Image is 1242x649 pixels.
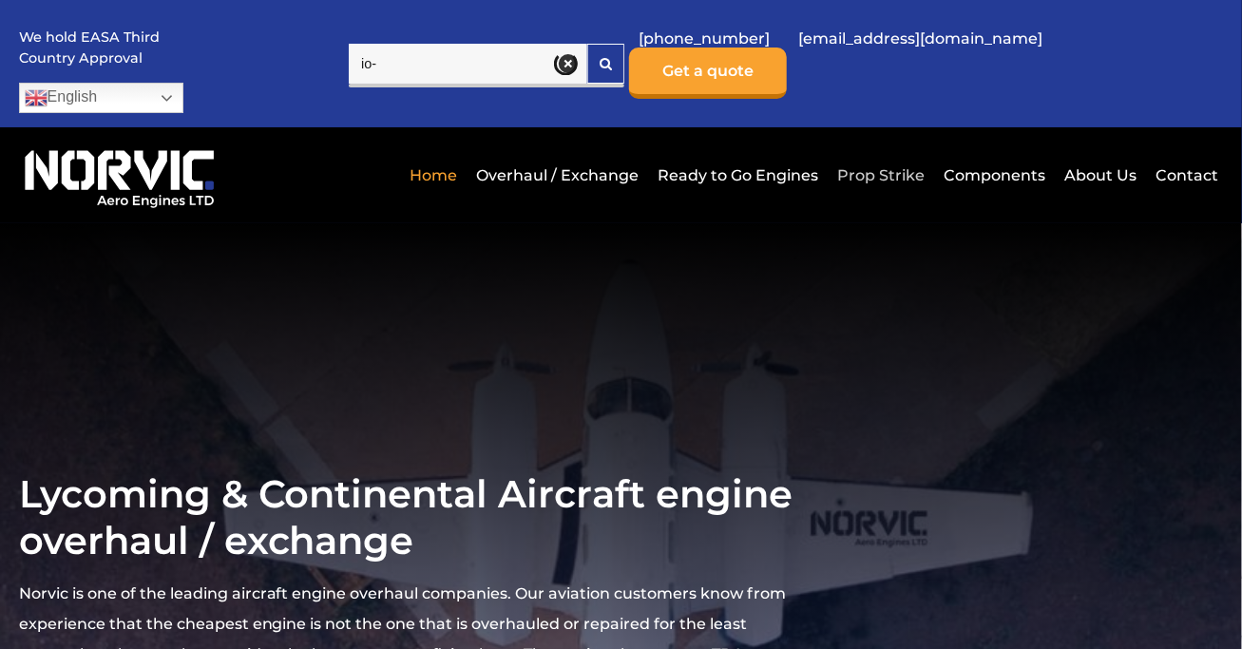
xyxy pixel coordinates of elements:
a: Home [405,152,462,199]
input: Search by engine model… [349,44,587,84]
a: [EMAIL_ADDRESS][DOMAIN_NAME] [789,15,1052,62]
a: About Us [1060,152,1141,199]
img: Norvic Aero Engines logo [19,142,220,209]
a: Overhaul / Exchange [471,152,643,199]
p: We hold EASA Third Country Approval [19,28,162,68]
a: Get a quote [629,48,787,99]
a: Contact [1151,152,1218,199]
a: Prop Strike [832,152,929,199]
img: en [25,86,48,109]
h1: Lycoming & Continental Aircraft engine overhaul / exchange [19,470,802,563]
a: English [19,83,183,113]
a: [PHONE_NUMBER] [629,15,779,62]
a: Ready to Go Engines [653,152,823,199]
a: Components [939,152,1050,199]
